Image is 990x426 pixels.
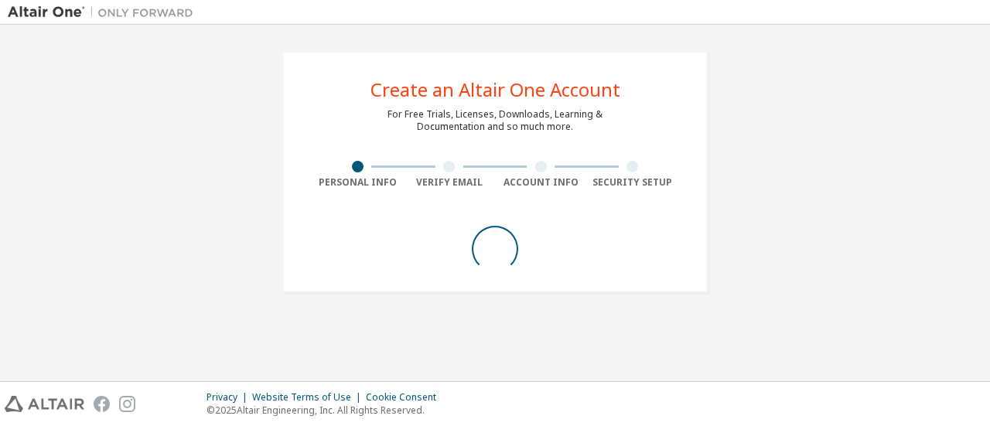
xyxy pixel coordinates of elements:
div: Security Setup [587,176,679,189]
div: Personal Info [312,176,404,189]
div: Privacy [207,391,252,404]
img: Altair One [8,5,201,20]
div: Cookie Consent [366,391,445,404]
img: altair_logo.svg [5,396,84,412]
p: © 2025 Altair Engineering, Inc. All Rights Reserved. [207,404,445,417]
div: Verify Email [404,176,496,189]
div: Website Terms of Use [252,391,366,404]
img: instagram.svg [119,396,135,412]
div: Account Info [495,176,587,189]
div: For Free Trials, Licenses, Downloads, Learning & Documentation and so much more. [387,108,603,133]
div: Create an Altair One Account [370,80,620,99]
img: facebook.svg [94,396,110,412]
